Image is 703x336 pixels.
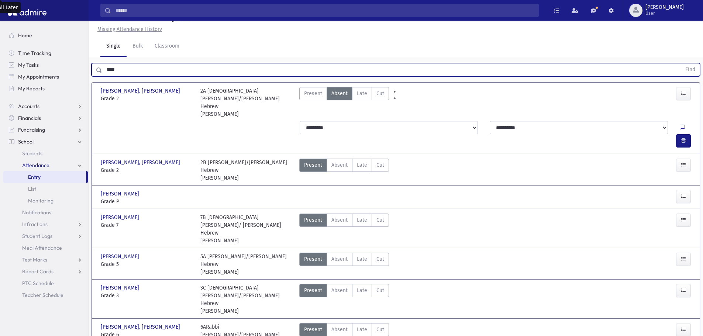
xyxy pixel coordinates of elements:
a: Home [3,30,88,41]
a: Students [3,148,88,159]
span: Attendance [22,162,49,169]
span: PTC Schedule [22,280,54,287]
span: Grade 5 [101,260,193,268]
span: Late [357,326,367,333]
a: Single [100,36,127,57]
div: 2A [DEMOGRAPHIC_DATA][PERSON_NAME]/[PERSON_NAME] Hebrew [PERSON_NAME] [200,87,293,118]
div: 2B [PERSON_NAME]/[PERSON_NAME] Hebrew [PERSON_NAME] [200,159,293,182]
span: List [28,186,36,192]
div: AttTypes [299,284,389,315]
span: Test Marks [22,256,47,263]
span: Grade 2 [101,95,193,103]
span: Entry [28,174,41,180]
span: Cut [376,161,384,169]
div: 5A [PERSON_NAME]/[PERSON_NAME] Hebrew [PERSON_NAME] [200,253,293,276]
span: My Reports [18,85,45,92]
a: My Tasks [3,59,88,71]
span: Student Logs [22,233,52,239]
a: Report Cards [3,266,88,277]
span: Late [357,161,367,169]
span: Present [304,216,322,224]
div: 7B [DEMOGRAPHIC_DATA][PERSON_NAME]/ [PERSON_NAME] Hebrew [PERSON_NAME] [200,214,293,245]
span: Students [22,150,42,157]
div: AttTypes [299,214,389,245]
a: Student Logs [3,230,88,242]
a: Teacher Schedule [3,289,88,301]
div: 3C [DEMOGRAPHIC_DATA][PERSON_NAME]/[PERSON_NAME] Hebrew [PERSON_NAME] [200,284,293,315]
span: School [18,138,34,145]
a: Accounts [3,100,88,112]
a: Infractions [3,218,88,230]
a: School [3,136,88,148]
a: Financials [3,112,88,124]
span: Teacher Schedule [22,292,63,298]
span: [PERSON_NAME], [PERSON_NAME] [101,87,182,95]
a: PTC Schedule [3,277,88,289]
a: Test Marks [3,254,88,266]
span: Present [304,287,322,294]
span: [PERSON_NAME] [101,284,141,292]
span: My Tasks [18,62,39,68]
span: Present [304,326,322,333]
img: AdmirePro [6,3,48,18]
span: User [645,10,684,16]
span: Absent [331,326,348,333]
a: Bulk [127,36,149,57]
span: [PERSON_NAME], [PERSON_NAME] [101,159,182,166]
a: Attendance [3,159,88,171]
span: My Appointments [18,73,59,80]
u: Missing Attendance History [97,26,162,32]
span: Financials [18,115,41,121]
div: AttTypes [299,159,389,182]
span: [PERSON_NAME] [101,253,141,260]
span: Absent [331,287,348,294]
a: Fundraising [3,124,88,136]
span: Time Tracking [18,50,51,56]
span: Absent [331,255,348,263]
span: [PERSON_NAME] [101,190,141,198]
span: Report Cards [22,268,54,275]
span: Late [357,90,367,97]
a: Entry [3,171,86,183]
span: Monitoring [28,197,54,204]
span: Present [304,255,322,263]
span: Present [304,161,322,169]
span: Late [357,255,367,263]
span: Absent [331,216,348,224]
span: Late [357,216,367,224]
a: Notifications [3,207,88,218]
span: Late [357,287,367,294]
div: AttTypes [299,253,389,276]
span: Absent [331,90,348,97]
span: Notifications [22,209,51,216]
a: List [3,183,88,195]
span: [PERSON_NAME], [PERSON_NAME] [101,323,182,331]
span: Grade 2 [101,166,193,174]
a: Monitoring [3,195,88,207]
span: Grade 7 [101,221,193,229]
span: Fundraising [18,127,45,133]
a: My Reports [3,83,88,94]
a: Time Tracking [3,47,88,59]
span: Grade 3 [101,292,193,299]
a: Missing Attendance History [94,26,162,32]
input: Search [111,4,538,17]
span: Cut [376,287,384,294]
span: Infractions [22,221,48,228]
span: Cut [376,90,384,97]
span: [PERSON_NAME] [645,4,684,10]
span: Meal Attendance [22,245,62,251]
span: [PERSON_NAME] [101,214,141,221]
a: My Appointments [3,71,88,83]
span: Present [304,90,322,97]
span: Cut [376,216,384,224]
div: AttTypes [299,87,389,118]
span: Grade P [101,198,193,205]
span: Cut [376,255,384,263]
span: Absent [331,161,348,169]
a: Classroom [149,36,185,57]
span: Accounts [18,103,39,110]
button: Find [681,63,700,76]
a: Meal Attendance [3,242,88,254]
span: Home [18,32,32,39]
